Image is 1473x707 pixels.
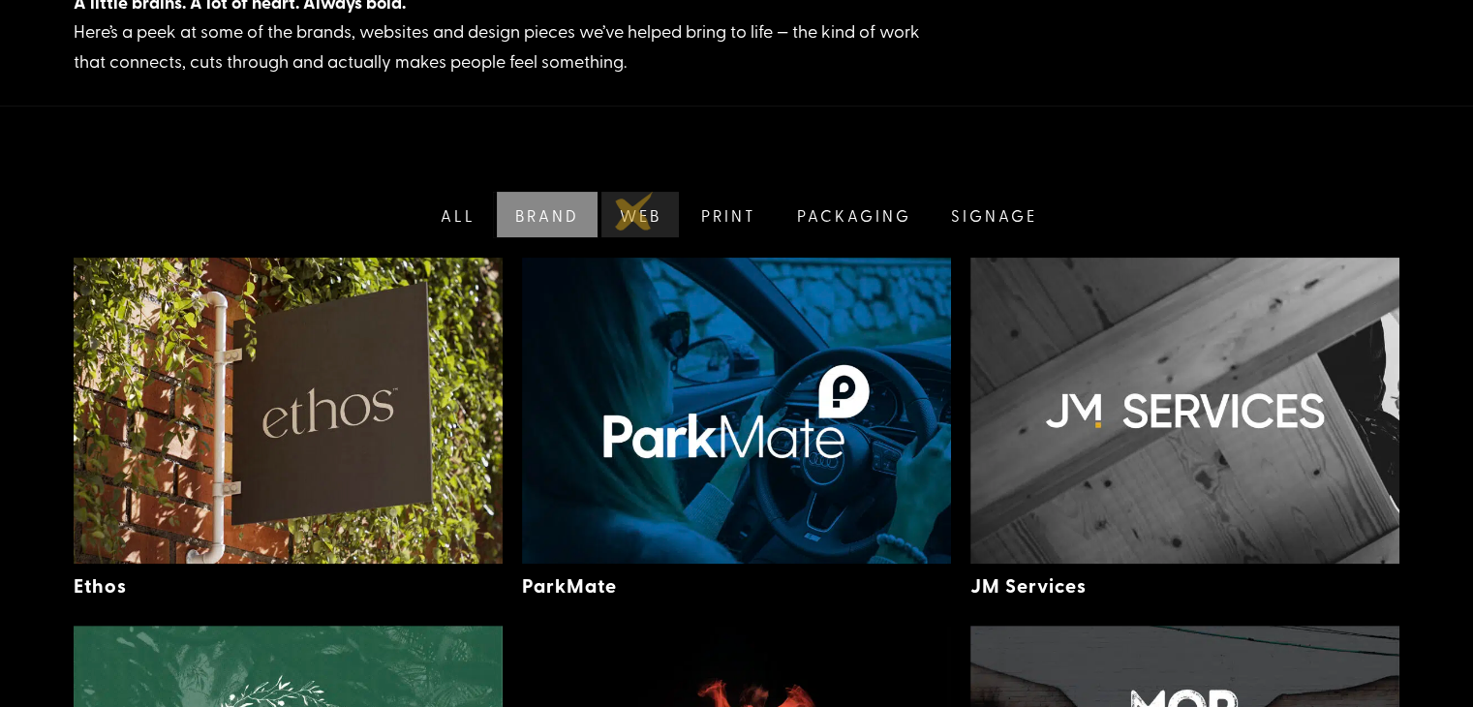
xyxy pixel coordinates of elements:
img: tab_keywords_by_traffic_grey.svg [193,112,208,128]
img: JM Services [970,258,1399,563]
div: Domain: [DOMAIN_NAME] [50,50,213,66]
a: Ethos [74,571,127,599]
div: Keywords by Traffic [214,114,326,127]
a: ParkMate [522,571,617,599]
img: logo_orange.svg [31,31,46,46]
a: Web [598,192,680,237]
a: Packaging [774,192,929,237]
div: v 4.0.25 [54,31,95,46]
a: Brand [493,192,598,237]
img: website_grey.svg [31,50,46,66]
img: tab_domain_overview_orange.svg [52,112,68,128]
a: Signage [929,192,1056,237]
a: All [418,192,494,237]
div: Domain Overview [74,114,173,127]
img: Ethos [74,258,503,563]
a: Print [679,192,775,237]
img: ParkMate [522,258,951,563]
a: JM Services [970,571,1087,599]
